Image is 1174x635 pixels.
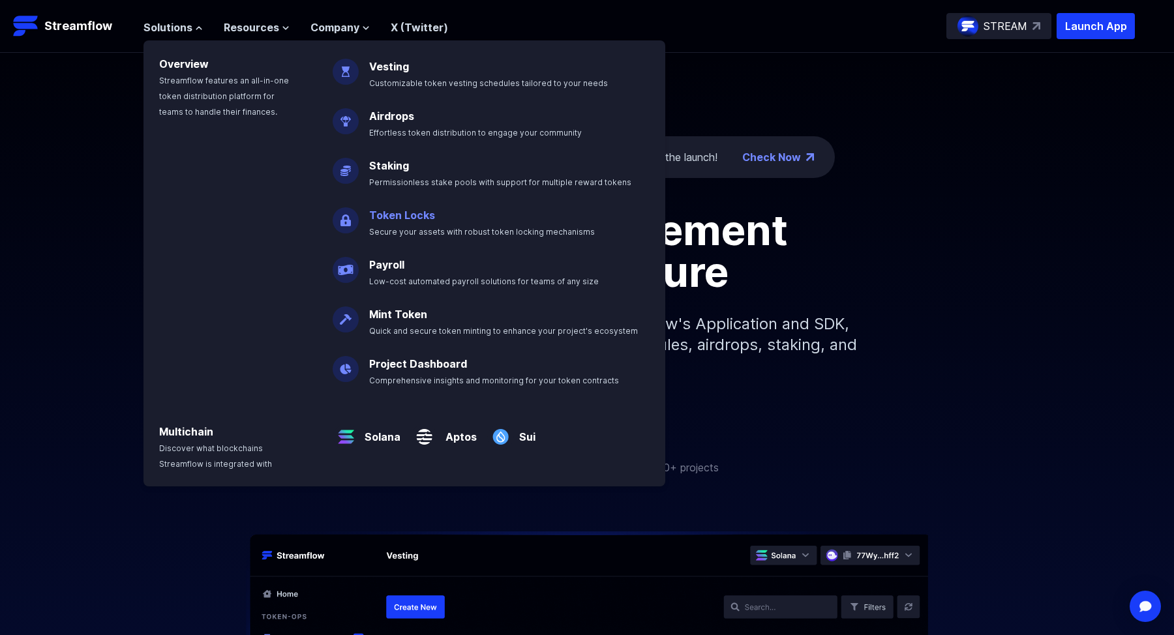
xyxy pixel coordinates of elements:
span: Quick and secure token minting to enhance your project's ecosystem [369,326,638,336]
a: Staking [369,159,409,172]
a: STREAM [946,13,1051,39]
span: Low-cost automated payroll solutions for teams of any size [369,276,599,286]
a: Vesting [369,60,409,73]
a: X (Twitter) [391,21,448,34]
span: Permissionless stake pools with support for multiple reward tokens [369,177,631,187]
img: Token Locks [333,197,359,233]
a: Overview [159,57,209,70]
a: Solana [359,419,400,445]
a: Payroll [369,258,404,271]
span: Comprehensive insights and monitoring for your token contracts [369,376,619,385]
span: Streamflow features an all-in-one token distribution platform for teams to handle their finances. [159,76,289,117]
img: Aptos [411,413,438,450]
a: Project Dashboard [369,357,467,370]
img: Solana [333,413,359,450]
img: Vesting [333,48,359,85]
p: Streamflow [44,17,112,35]
a: Airdrops [369,110,414,123]
span: Discover what blockchains Streamflow is integrated with [159,443,272,469]
button: Company [310,20,370,35]
img: Sui [487,413,514,450]
a: Multichain [159,425,213,438]
a: Aptos [438,419,477,445]
div: Open Intercom Messenger [1130,591,1161,622]
a: Streamflow [13,13,130,39]
a: Check Now [742,149,801,165]
img: top-right-arrow.png [806,153,814,161]
button: Resources [224,20,290,35]
span: Secure your assets with robust token locking mechanisms [369,227,595,237]
a: Sui [514,419,535,445]
span: Company [310,20,359,35]
img: Staking [333,147,359,184]
a: Token Locks [369,209,435,222]
img: Payroll [333,246,359,283]
img: streamflow-logo-circle.png [957,16,978,37]
span: Solutions [143,20,192,35]
img: Airdrops [333,98,359,134]
span: Effortless token distribution to engage your community [369,128,582,138]
img: top-right-arrow.svg [1032,22,1040,30]
img: Project Dashboard [333,346,359,382]
img: Streamflow Logo [13,13,39,39]
img: Mint Token [333,296,359,332]
a: Mint Token [369,308,427,321]
button: Launch App [1057,13,1135,39]
p: STREAM [984,18,1027,34]
span: Resources [224,20,279,35]
span: Customizable token vesting schedules tailored to your needs [369,78,608,88]
button: Solutions [143,20,203,35]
